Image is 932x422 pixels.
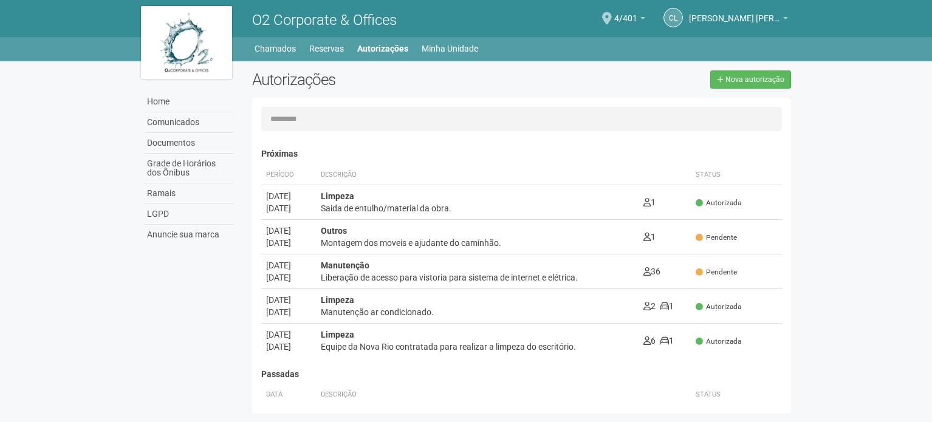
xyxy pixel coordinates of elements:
[261,385,316,405] th: Data
[144,204,234,225] a: LGPD
[689,15,788,25] a: [PERSON_NAME] [PERSON_NAME]
[266,259,311,271] div: [DATE]
[660,336,674,345] span: 1
[144,225,234,245] a: Anuncie sua marca
[321,191,354,201] strong: Limpeza
[696,233,737,243] span: Pendente
[316,165,639,185] th: Descrição
[321,306,634,318] div: Manutenção ar condicionado.
[266,306,311,318] div: [DATE]
[266,294,311,306] div: [DATE]
[141,6,232,79] img: logo.jpg
[321,295,354,305] strong: Limpeza
[357,40,408,57] a: Autorizações
[144,112,234,133] a: Comunicados
[144,154,234,183] a: Grade de Horários dos Ônibus
[261,165,316,185] th: Período
[321,260,369,270] strong: Manutenção
[643,336,656,345] span: 6
[266,341,311,353] div: [DATE]
[266,202,311,214] div: [DATE]
[321,202,634,214] div: Saida de entulho/material da obra.
[643,232,656,242] span: 1
[316,385,691,405] th: Descrição
[422,40,478,57] a: Minha Unidade
[643,301,656,311] span: 2
[643,267,660,276] span: 36
[710,70,791,89] a: Nova autorização
[725,75,784,84] span: Nova autorização
[696,336,741,347] span: Autorizada
[266,271,311,284] div: [DATE]
[144,92,234,112] a: Home
[321,330,354,339] strong: Limpeza
[691,385,782,405] th: Status
[252,12,397,29] span: O2 Corporate & Offices
[261,370,782,379] h4: Passadas
[660,301,674,311] span: 1
[144,183,234,204] a: Ramais
[255,40,296,57] a: Chamados
[696,302,741,312] span: Autorizada
[614,15,645,25] a: 4/401
[309,40,344,57] a: Reservas
[266,225,311,237] div: [DATE]
[261,149,782,158] h4: Próximas
[321,237,634,249] div: Montagem dos moveis e ajudante do caminhão.
[144,133,234,154] a: Documentos
[614,2,637,23] span: 4/401
[321,226,347,236] strong: Outros
[266,328,311,341] div: [DATE]
[266,237,311,249] div: [DATE]
[663,8,683,27] a: CL
[252,70,512,89] h2: Autorizações
[321,341,634,353] div: Equipe da Nova Rio contratada para realizar a limpeza do escritório.
[266,190,311,202] div: [DATE]
[321,271,634,284] div: Liberação de acesso para vistoria para sistema de internet e elétrica.
[696,198,741,208] span: Autorizada
[643,197,656,207] span: 1
[696,267,737,277] span: Pendente
[691,165,782,185] th: Status
[689,2,780,23] span: Claudia Luíza Soares de Castro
